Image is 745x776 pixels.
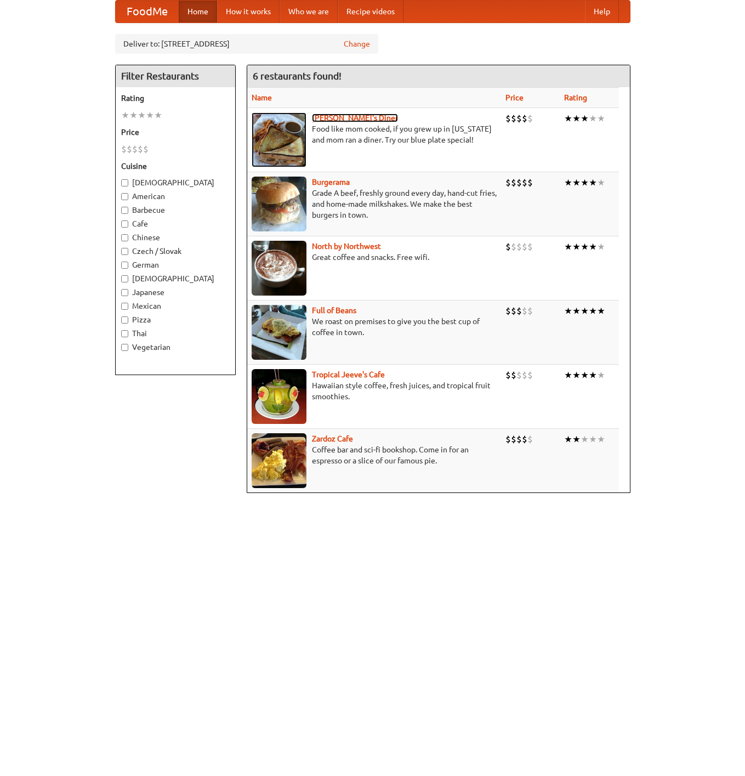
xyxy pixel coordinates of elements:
[121,218,230,229] label: Cafe
[581,369,589,381] li: ★
[312,306,356,315] b: Full of Beans
[589,433,597,445] li: ★
[527,433,533,445] li: $
[572,433,581,445] li: ★
[522,369,527,381] li: $
[597,433,605,445] li: ★
[127,143,132,155] li: $
[527,241,533,253] li: $
[522,433,527,445] li: $
[581,433,589,445] li: ★
[589,305,597,317] li: ★
[505,241,511,253] li: $
[564,93,587,102] a: Rating
[121,161,230,172] h5: Cuisine
[564,241,572,253] li: ★
[597,305,605,317] li: ★
[253,71,342,81] ng-pluralize: 6 restaurants found!
[564,112,572,124] li: ★
[516,112,522,124] li: $
[121,220,128,228] input: Cafe
[572,369,581,381] li: ★
[564,305,572,317] li: ★
[522,112,527,124] li: $
[516,369,522,381] li: $
[522,305,527,317] li: $
[121,316,128,324] input: Pizza
[280,1,338,22] a: Who we are
[252,433,306,488] img: zardoz.jpg
[564,369,572,381] li: ★
[505,93,524,102] a: Price
[252,252,497,263] p: Great coffee and snacks. Free wifi.
[121,127,230,138] h5: Price
[581,177,589,189] li: ★
[252,123,497,145] p: Food like mom cooked, if you grew up in [US_STATE] and mom ran a diner. Try our blue plate special!
[505,369,511,381] li: $
[252,380,497,402] p: Hawaiian style coffee, fresh juices, and tropical fruit smoothies.
[597,177,605,189] li: ★
[511,433,516,445] li: $
[527,177,533,189] li: $
[572,177,581,189] li: ★
[121,314,230,325] label: Pizza
[564,177,572,189] li: ★
[564,433,572,445] li: ★
[115,34,378,54] div: Deliver to: [STREET_ADDRESS]
[121,328,230,339] label: Thai
[154,109,162,121] li: ★
[516,305,522,317] li: $
[121,191,230,202] label: American
[252,241,306,296] img: north.jpg
[527,305,533,317] li: $
[312,434,353,443] a: Zardoz Cafe
[121,234,128,241] input: Chinese
[516,241,522,253] li: $
[121,344,128,351] input: Vegetarian
[312,114,398,122] a: [PERSON_NAME]'s Diner
[511,305,516,317] li: $
[138,143,143,155] li: $
[312,242,381,251] a: North by Northwest
[589,177,597,189] li: ★
[129,109,138,121] li: ★
[252,316,497,338] p: We roast on premises to give you the best cup of coffee in town.
[527,369,533,381] li: $
[138,109,146,121] li: ★
[312,178,350,186] a: Burgerama
[121,93,230,104] h5: Rating
[252,305,306,360] img: beans.jpg
[121,179,128,186] input: [DEMOGRAPHIC_DATA]
[589,112,597,124] li: ★
[511,112,516,124] li: $
[511,241,516,253] li: $
[121,330,128,337] input: Thai
[572,112,581,124] li: ★
[121,342,230,353] label: Vegetarian
[121,303,128,310] input: Mexican
[179,1,217,22] a: Home
[505,305,511,317] li: $
[516,433,522,445] li: $
[121,109,129,121] li: ★
[572,305,581,317] li: ★
[338,1,403,22] a: Recipe videos
[121,207,128,214] input: Barbecue
[252,444,497,466] p: Coffee bar and sci-fi bookshop. Come in for an espresso or a slice of our famous pie.
[146,109,154,121] li: ★
[121,248,128,255] input: Czech / Slovak
[527,112,533,124] li: $
[121,287,230,298] label: Japanese
[505,112,511,124] li: $
[597,112,605,124] li: ★
[585,1,619,22] a: Help
[522,177,527,189] li: $
[121,262,128,269] input: German
[312,370,385,379] a: Tropical Jeeve's Cafe
[121,275,128,282] input: [DEMOGRAPHIC_DATA]
[581,112,589,124] li: ★
[252,112,306,167] img: sallys.jpg
[572,241,581,253] li: ★
[511,369,516,381] li: $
